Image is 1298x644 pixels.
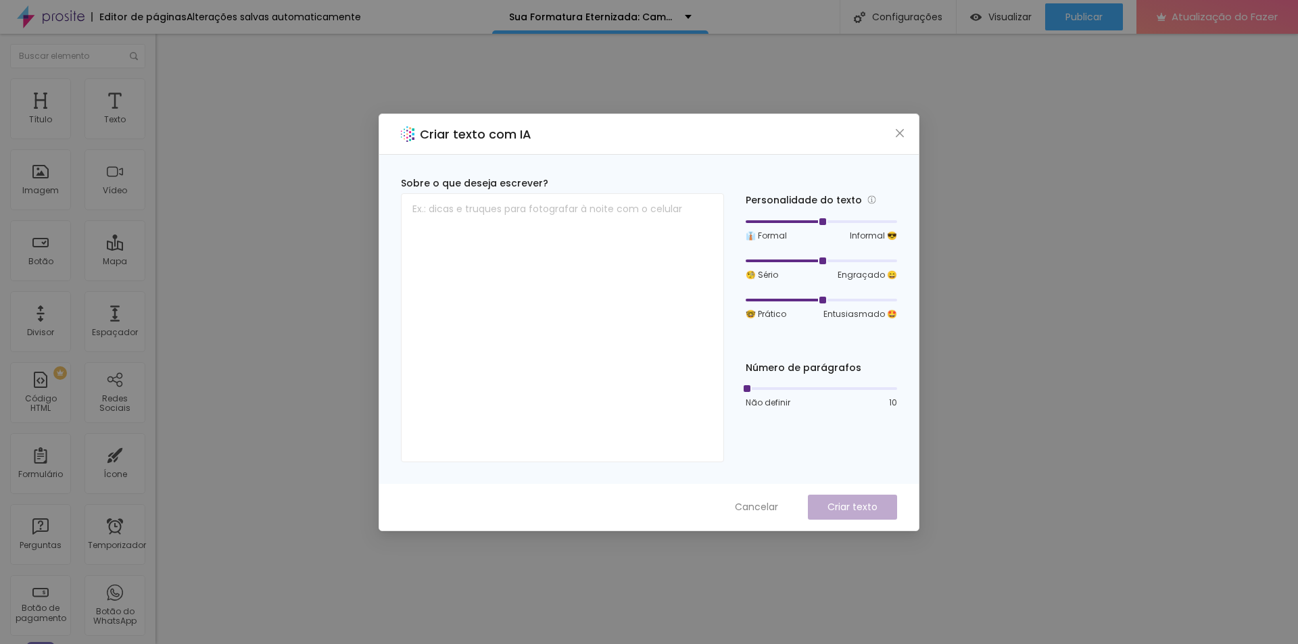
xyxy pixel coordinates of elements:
[16,602,66,623] font: Botão de pagamento
[854,11,865,23] img: Ícone
[99,10,187,24] font: Editor de páginas
[28,255,53,267] font: Botão
[988,10,1032,24] font: Visualizar
[894,128,905,139] span: close
[746,193,897,208] div: Personalidade do texto
[103,255,127,267] font: Mapa
[93,605,137,626] font: Botão do WhatsApp
[155,34,1298,644] iframe: Editor
[401,176,724,191] div: Sobre o que deseja escrever?
[850,230,897,242] span: Informal 😎
[746,269,778,281] span: 🧐 Sério
[187,10,361,24] font: Alterações salvas automaticamente
[509,10,799,24] font: Sua Formatura Eternizada: Campanha Exclusiva até 20/08!
[721,495,792,520] button: Cancelar
[746,308,786,320] span: 🤓 Prático
[1172,9,1278,24] font: Atualização do Fazer
[20,539,62,551] font: Perguntas
[746,230,787,242] span: 👔 Formal
[92,326,138,338] font: Espaçador
[1045,3,1123,30] button: Publicar
[103,184,127,196] font: Vídeo
[746,361,897,375] div: Número de parágrafos
[27,326,54,338] font: Divisor
[735,500,778,514] span: Cancelar
[823,308,897,320] span: Entusiasmado 🤩
[22,184,59,196] font: Imagem
[10,44,145,68] input: Buscar elemento
[893,126,907,140] button: Close
[1065,10,1103,24] font: Publicar
[889,397,897,409] span: 10
[88,539,146,551] font: Temporizador
[18,468,63,480] font: Formulário
[746,397,790,409] span: Não definir
[970,11,982,23] img: view-1.svg
[104,114,126,125] font: Texto
[25,393,57,414] font: Código HTML
[130,52,138,60] img: Ícone
[838,269,897,281] span: Engraçado 😄
[420,125,531,143] h2: Criar texto com IA
[29,114,52,125] font: Título
[808,495,897,520] button: Criar texto
[957,3,1045,30] button: Visualizar
[103,468,127,480] font: Ícone
[99,393,130,414] font: Redes Sociais
[872,10,942,24] font: Configurações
